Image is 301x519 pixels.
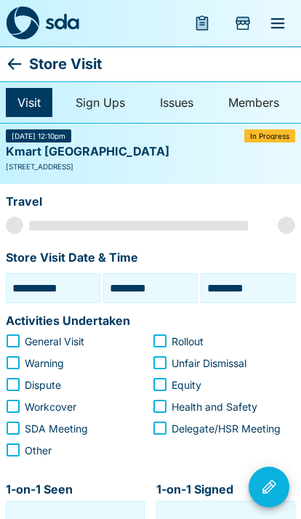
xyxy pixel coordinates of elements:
[217,88,291,117] a: Members
[6,88,52,117] a: Visit
[172,377,201,393] span: Equity
[6,142,169,161] p: Kmart [GEOGRAPHIC_DATA]
[25,421,88,436] span: SDA Meeting
[172,355,246,371] span: Unfair Dismissal
[225,6,260,41] button: Add Store Visit
[29,52,102,76] p: Store Visit
[12,132,65,140] span: [DATE] 12:10pm
[148,88,205,117] a: Issues
[25,355,64,371] span: Warning
[25,377,61,393] span: Dispute
[107,277,194,299] input: Choose time, selected time is 12:10 PM
[249,467,289,507] button: Visit Actions
[260,6,295,41] button: menu
[6,249,138,267] p: Store Visit Date & Time
[25,399,76,414] span: Workcover
[6,7,39,40] img: sda-logo-dark.svg
[9,277,97,299] input: Choose date, selected date is 17 Sep 2025
[6,312,130,331] p: Activities Undertaken
[64,88,137,117] a: Sign Ups
[6,193,42,212] p: Travel
[45,13,79,30] img: sda-logotype.svg
[25,334,84,349] span: General Visit
[204,277,292,299] input: Choose time, selected time is 12:40 PM
[6,161,295,172] div: [STREET_ADDRESS]
[185,6,220,41] button: menu
[25,443,52,458] span: Other
[172,399,257,414] span: Health and Safety
[250,132,289,140] span: In Progress
[172,421,281,436] span: Delegate/HSR Meeting
[172,334,204,349] span: Rollout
